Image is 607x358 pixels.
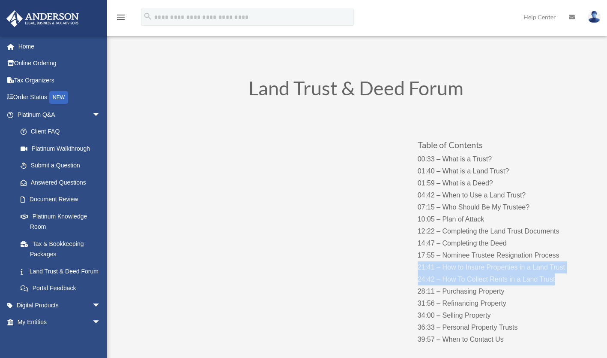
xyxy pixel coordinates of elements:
a: Submit a Question [12,157,114,174]
a: Order StatusNEW [6,89,114,106]
a: Tax & Bookkeeping Packages [12,235,114,263]
i: search [143,12,152,21]
a: Home [6,38,114,55]
p: 00:33 – What is a Trust? 01:40 – What is a Land Trust? 01:59 – What is a Deed? 04:42 – When to Us... [418,153,587,346]
div: NEW [49,91,68,104]
a: Portal Feedback [12,280,114,297]
a: Online Ordering [6,55,114,72]
img: Anderson Advisors Platinum Portal [4,10,81,27]
a: Document Review [12,191,114,208]
i: menu [116,12,126,22]
span: arrow_drop_down [92,314,109,331]
a: Land Trust & Deed Forum [12,263,109,280]
span: arrow_drop_down [92,297,109,314]
a: Client FAQ [12,123,114,140]
span: arrow_drop_down [92,106,109,124]
a: Platinum Walkthrough [12,140,114,157]
a: Digital Productsarrow_drop_down [6,297,114,314]
a: Answered Questions [12,174,114,191]
a: menu [116,15,126,22]
h3: Table of Contents [418,140,587,153]
a: Tax Organizers [6,72,114,89]
h1: Land Trust & Deed Forum [125,79,587,102]
a: Platinum Knowledge Room [12,208,114,235]
a: My Entitiesarrow_drop_down [6,314,114,331]
a: Platinum Q&Aarrow_drop_down [6,106,114,123]
img: User Pic [588,11,601,23]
